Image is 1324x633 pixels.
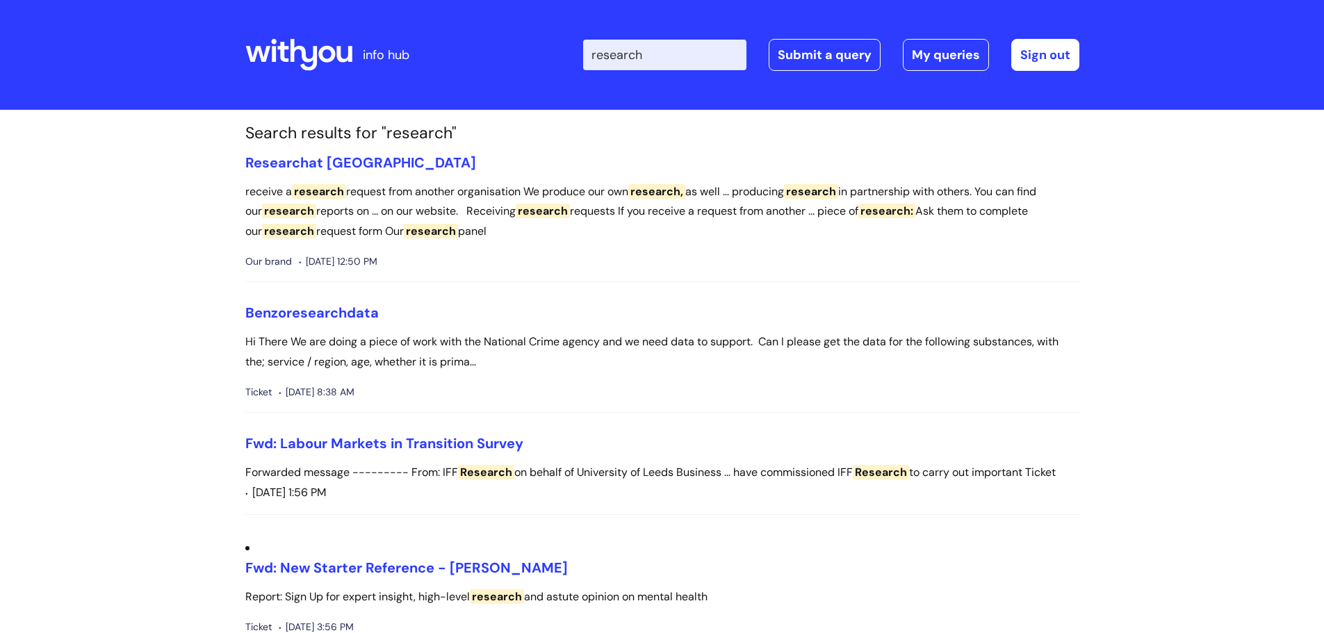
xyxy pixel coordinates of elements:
[286,304,347,322] span: research
[279,384,354,401] span: [DATE] 8:38 AM
[262,224,316,238] span: research
[245,463,1079,503] p: Forwarded message --------- From: IFF on behalf of University of Leeds Business ... have commissi...
[292,184,346,199] span: research
[245,483,326,503] span: [DATE] 1:56 PM
[245,182,1079,242] p: receive a request from another organisation We produce our own as well ... producing in partnersh...
[245,124,1079,143] h1: Search results for "research"
[583,40,746,70] input: Search
[363,44,409,66] p: info hub
[470,589,524,604] span: research
[245,304,379,322] a: Benzoresearchdata
[404,224,458,238] span: research
[853,465,909,479] span: Research
[1011,39,1079,71] a: Sign out
[458,465,514,479] span: Research
[245,559,568,577] a: Fwd: New Starter Reference - [PERSON_NAME]
[516,204,570,218] span: research
[628,184,685,199] span: research,
[299,253,377,270] span: [DATE] 12:50 PM
[903,39,989,71] a: My queries
[784,184,838,199] span: research
[245,332,1079,372] p: Hi There We are doing a piece of work with the National Crime agency and we need data to support....
[245,154,309,172] span: Research
[245,587,1079,607] p: Report: Sign Up for expert insight, high-level and astute opinion on mental health
[583,39,1079,71] div: | -
[858,204,915,218] span: research:
[1025,463,1056,483] span: Ticket
[262,204,316,218] span: research
[245,434,523,452] a: Fwd: Labour Markets in Transition Survey
[245,154,476,172] a: Researchat [GEOGRAPHIC_DATA]
[769,39,881,71] a: Submit a query
[245,384,272,401] span: Ticket
[245,253,292,270] span: Our brand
